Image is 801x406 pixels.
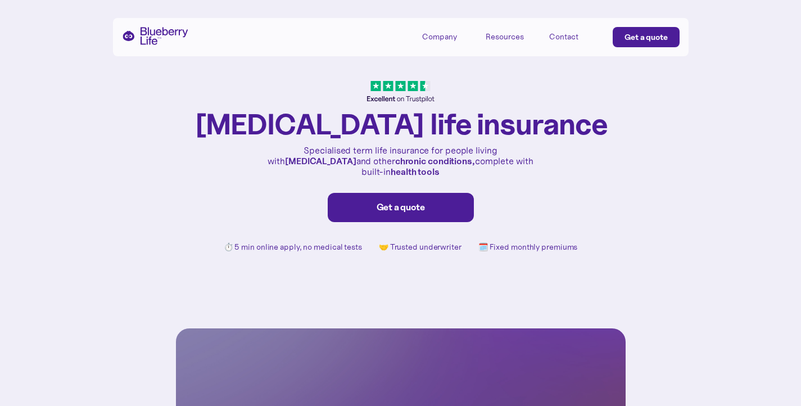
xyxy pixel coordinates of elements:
a: Get a quote [613,27,680,47]
strong: health tools [391,166,440,177]
p: ⏱️ 5 min online apply, no medical tests [224,242,362,252]
p: 🤝 Trusted underwriter [379,242,461,252]
div: Get a quote [624,31,668,43]
div: Resources [486,27,536,46]
h1: [MEDICAL_DATA] life insurance [194,109,608,139]
a: home [122,27,188,45]
div: Company [422,32,457,42]
p: 🗓️ Fixed monthly premiums [478,242,578,252]
div: Resources [486,32,524,42]
div: Get a quote [340,202,462,213]
a: Get a quote [328,193,474,222]
div: Company [422,27,473,46]
p: Specialised term life insurance for people living with and other complete with built-in [266,145,536,178]
strong: chronic conditions, [395,155,475,166]
strong: [MEDICAL_DATA] [285,155,356,166]
a: Contact [549,27,600,46]
div: Contact [549,32,578,42]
